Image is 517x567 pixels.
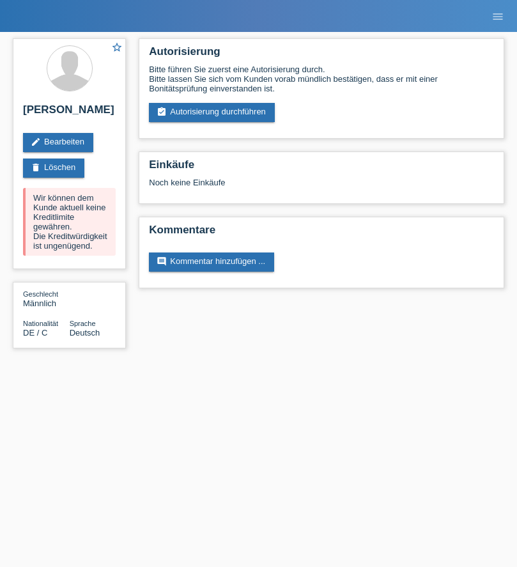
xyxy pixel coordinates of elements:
i: comment [157,256,167,267]
div: Männlich [23,289,70,308]
span: Sprache [70,320,96,327]
i: assignment_turned_in [157,107,167,117]
a: editBearbeiten [23,133,93,152]
i: delete [31,162,41,173]
span: Nationalität [23,320,58,327]
span: Geschlecht [23,290,58,298]
h2: Einkäufe [149,159,494,178]
a: deleteLöschen [23,159,84,178]
h2: Autorisierung [149,45,494,65]
i: menu [491,10,504,23]
i: edit [31,137,41,147]
span: Deutschland / C / 31.10.2021 [23,328,47,338]
span: Deutsch [70,328,100,338]
a: assignment_turned_inAutorisierung durchführen [149,103,275,122]
div: Bitte führen Sie zuerst eine Autorisierung durch. Bitte lassen Sie sich vom Kunden vorab mündlich... [149,65,494,93]
h2: [PERSON_NAME] [23,104,116,123]
a: menu [485,12,511,20]
a: star_border [111,42,123,55]
a: commentKommentar hinzufügen ... [149,252,274,272]
h2: Kommentare [149,224,494,243]
i: star_border [111,42,123,53]
div: Wir können dem Kunde aktuell keine Kreditlimite gewähren. Die Kreditwürdigkeit ist ungenügend. [23,188,116,256]
div: Noch keine Einkäufe [149,178,494,197]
